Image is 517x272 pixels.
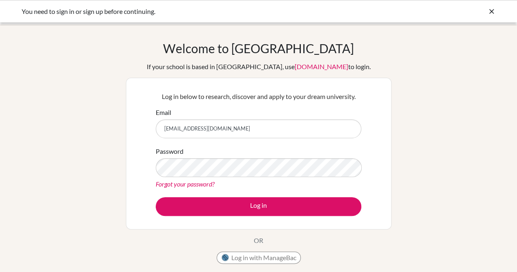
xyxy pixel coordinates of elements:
button: Log in with ManageBac [217,252,301,264]
p: OR [254,236,263,245]
label: Password [156,146,184,156]
label: Email [156,108,171,117]
button: Log in [156,197,361,216]
a: Forgot your password? [156,180,215,188]
div: If your school is based in [GEOGRAPHIC_DATA], use to login. [147,62,371,72]
p: Log in below to research, discover and apply to your dream university. [156,92,361,101]
h1: Welcome to [GEOGRAPHIC_DATA] [163,41,354,56]
div: You need to sign in or sign up before continuing. [22,7,373,16]
a: [DOMAIN_NAME] [295,63,348,70]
